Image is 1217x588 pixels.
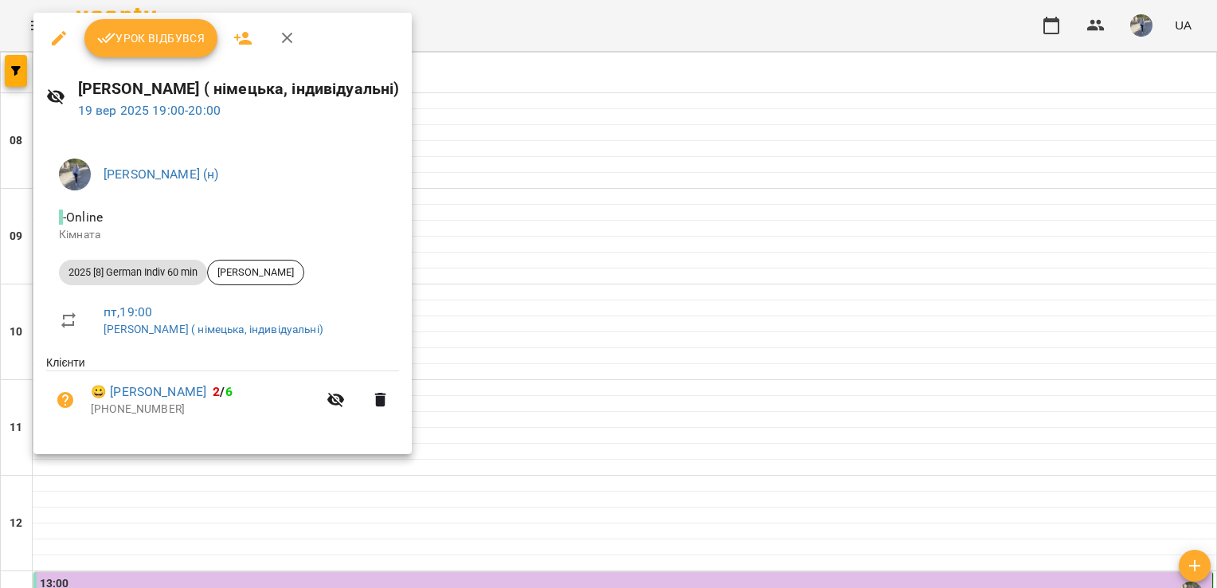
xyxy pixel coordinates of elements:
a: 😀 [PERSON_NAME] [91,382,206,402]
p: Кімната [59,227,386,243]
h6: [PERSON_NAME] ( німецька, індивідуальні) [78,76,400,101]
span: - Online [59,210,106,225]
span: 2025 [8] German Indiv 60 min [59,265,207,280]
button: Урок відбувся [84,19,218,57]
ul: Клієнти [46,355,399,434]
a: пт , 19:00 [104,304,152,319]
div: [PERSON_NAME] [207,260,304,285]
a: [PERSON_NAME] (н) [104,167,219,182]
p: [PHONE_NUMBER] [91,402,317,417]
button: Візит ще не сплачено. Додати оплату? [46,381,84,419]
span: Урок відбувся [97,29,205,48]
a: [PERSON_NAME] ( німецька, індивідуальні) [104,323,323,335]
img: 9057b12b0e3b5674d2908fc1e5c3d556.jpg [59,159,91,190]
a: 19 вер 2025 19:00-20:00 [78,103,221,118]
span: 2 [213,384,220,399]
span: 6 [225,384,233,399]
span: [PERSON_NAME] [208,265,303,280]
b: / [213,384,232,399]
